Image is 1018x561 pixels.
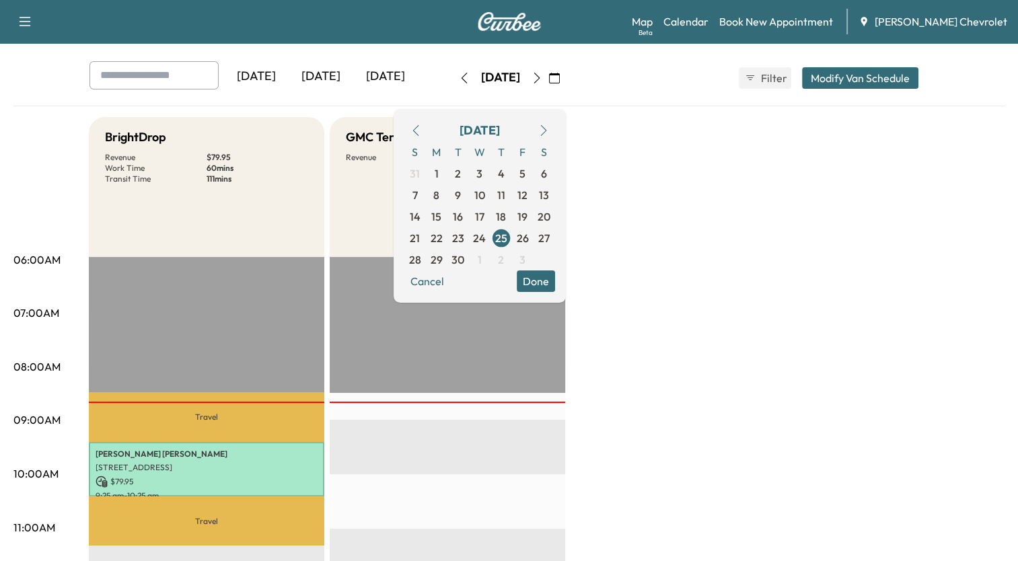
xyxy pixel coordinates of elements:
button: Cancel [404,270,450,292]
span: Filter [761,70,785,86]
span: 7 [412,187,418,203]
div: [DATE] [481,69,520,86]
button: Done [517,270,555,292]
a: MapBeta [632,13,653,30]
span: 1 [478,252,482,268]
span: 27 [538,230,550,246]
div: Beta [639,28,653,38]
span: 2 [498,252,504,268]
span: 12 [517,187,528,203]
img: Curbee Logo [477,12,542,31]
p: [PERSON_NAME] [PERSON_NAME] [96,449,318,459]
span: 5 [519,165,525,182]
h5: GMC Terrain [346,128,416,147]
span: 18 [496,209,506,225]
span: 19 [517,209,528,225]
p: 111 mins [207,174,308,184]
span: 30 [451,252,464,268]
button: Modify Van Schedule [802,67,918,89]
p: 06:00AM [13,252,61,268]
p: 60 mins [207,163,308,174]
p: Work Time [105,163,207,174]
span: W [469,141,490,163]
p: Travel [89,496,324,546]
span: M [426,141,447,163]
p: 9:25 am - 10:25 am [96,490,318,501]
span: 14 [410,209,421,225]
span: 6 [541,165,547,182]
span: 20 [538,209,550,225]
p: 09:00AM [13,412,61,428]
span: 13 [539,187,549,203]
span: 8 [433,187,439,203]
p: 07:00AM [13,305,59,321]
span: 29 [431,252,443,268]
p: Transit Time [105,174,207,184]
span: 15 [431,209,441,225]
span: 17 [475,209,484,225]
p: $ 79.95 [96,476,318,488]
span: 28 [409,252,421,268]
span: 2 [455,165,461,182]
span: 23 [452,230,464,246]
p: $ 79.95 [207,152,308,163]
div: [DATE] [460,121,500,140]
span: 3 [519,252,525,268]
span: T [447,141,469,163]
span: 22 [431,230,443,246]
p: 10:00AM [13,465,59,482]
span: 11 [497,187,505,203]
span: [PERSON_NAME] Chevrolet [875,13,1007,30]
button: Filter [739,67,791,89]
span: 1 [435,165,439,182]
span: 31 [410,165,420,182]
span: F [512,141,534,163]
span: 16 [453,209,463,225]
span: 9 [455,187,461,203]
span: 21 [410,230,420,246]
span: 26 [517,230,529,246]
span: 10 [474,187,485,203]
h5: BrightDrop [105,128,166,147]
p: Travel [89,392,324,442]
p: [STREET_ADDRESS] [96,462,318,473]
span: S [534,141,555,163]
span: T [490,141,512,163]
p: Revenue [346,152,447,163]
span: 3 [476,165,482,182]
span: 4 [498,165,505,182]
span: 25 [495,230,507,246]
p: 11:00AM [13,519,55,535]
p: Revenue [105,152,207,163]
span: S [404,141,426,163]
span: 24 [473,230,486,246]
div: [DATE] [289,61,353,92]
a: Calendar [663,13,708,30]
a: Book New Appointment [719,13,833,30]
p: 08:00AM [13,359,61,375]
div: [DATE] [353,61,418,92]
div: [DATE] [224,61,289,92]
